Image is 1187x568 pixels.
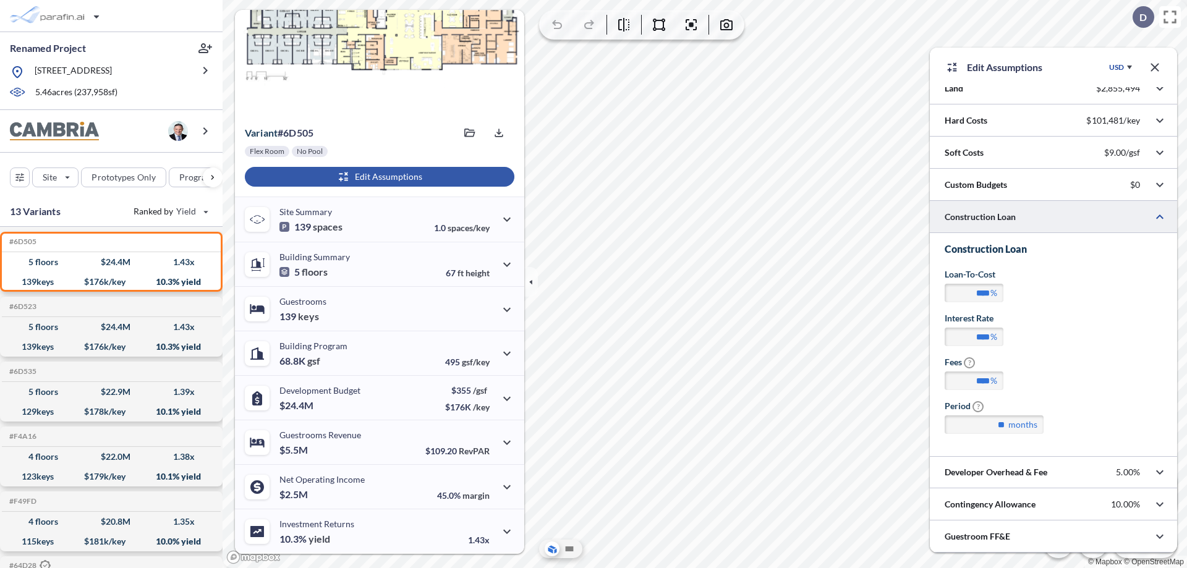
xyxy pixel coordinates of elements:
[279,206,332,217] p: Site Summary
[945,268,995,281] label: Loan-to-Cost
[279,341,347,351] p: Building Program
[7,302,36,311] h5: Click to copy the code
[945,179,1007,191] p: Custom Budgets
[445,357,490,367] p: 495
[245,167,514,187] button: Edit Assumptions
[967,60,1042,75] p: Edit Assumptions
[466,268,490,278] span: height
[945,312,993,324] label: Interest Rate
[81,167,166,187] button: Prototypes Only
[434,223,490,233] p: 1.0
[124,201,216,221] button: Ranked by Yield
[1111,499,1140,510] p: 10.00%
[279,519,354,529] p: Investment Returns
[7,497,36,506] h5: Click to copy the code
[43,171,57,184] p: Site
[176,205,197,218] span: Yield
[1096,83,1140,94] p: $2,855,494
[459,446,490,456] span: RevPAR
[1104,147,1140,158] p: $9.00/gsf
[279,296,326,307] p: Guestrooms
[279,399,315,412] p: $24.4M
[279,533,330,545] p: 10.3%
[945,498,1036,511] p: Contingency Allowance
[32,167,79,187] button: Site
[945,146,984,159] p: Soft Costs
[457,268,464,278] span: ft
[462,490,490,501] span: margin
[972,401,984,412] span: ?
[990,331,997,343] label: %
[437,490,490,501] p: 45.0%
[945,400,984,412] label: Period
[425,446,490,456] p: $109.20
[279,221,342,233] p: 139
[279,310,319,323] p: 139
[990,375,997,387] label: %
[473,385,487,396] span: /gsf
[279,252,350,262] p: Building Summary
[945,466,1047,478] p: Developer Overhead & Fee
[169,167,236,187] button: Program
[279,266,328,278] p: 5
[297,146,323,156] p: No Pool
[91,171,156,184] p: Prototypes Only
[945,82,963,95] p: Land
[10,41,86,55] p: Renamed Project
[945,356,975,368] label: Fees
[1008,418,1037,431] label: months
[1086,115,1140,126] p: $101,481/key
[1116,467,1140,478] p: 5.00%
[945,114,987,127] p: Hard Costs
[7,432,36,441] h5: Click to copy the code
[279,385,360,396] p: Development Budget
[10,122,99,141] img: BrandImage
[446,268,490,278] p: 67
[168,121,188,141] img: user logo
[245,127,278,138] span: Variant
[445,402,490,412] p: $176K
[313,221,342,233] span: spaces
[35,64,112,80] p: [STREET_ADDRESS]
[279,488,310,501] p: $2.5M
[279,430,361,440] p: Guestrooms Revenue
[307,355,320,367] span: gsf
[1124,557,1184,566] a: OpenStreetMap
[468,535,490,545] p: 1.43x
[945,243,1162,255] h3: Construction Loan
[302,266,328,278] span: floors
[245,127,313,139] p: # 6d505
[179,171,214,184] p: Program
[279,355,320,367] p: 68.8K
[250,146,284,156] p: Flex Room
[1130,179,1140,190] p: $0
[445,385,490,396] p: $355
[279,474,365,485] p: Net Operating Income
[7,367,36,376] h5: Click to copy the code
[448,223,490,233] span: spaces/key
[1139,12,1147,23] p: D
[7,237,36,246] h5: Click to copy the code
[10,204,61,219] p: 13 Variants
[473,402,490,412] span: /key
[545,541,559,556] button: Aerial View
[964,357,975,368] span: ?
[990,287,997,299] label: %
[226,550,281,564] a: Mapbox homepage
[462,357,490,367] span: gsf/key
[945,530,1010,543] p: Guestroom FF&E
[35,86,117,100] p: 5.46 acres ( 237,958 sf)
[562,541,577,556] button: Site Plan
[1088,557,1122,566] a: Mapbox
[279,444,310,456] p: $5.5M
[298,310,319,323] span: keys
[1109,62,1124,72] div: USD
[308,533,330,545] span: yield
